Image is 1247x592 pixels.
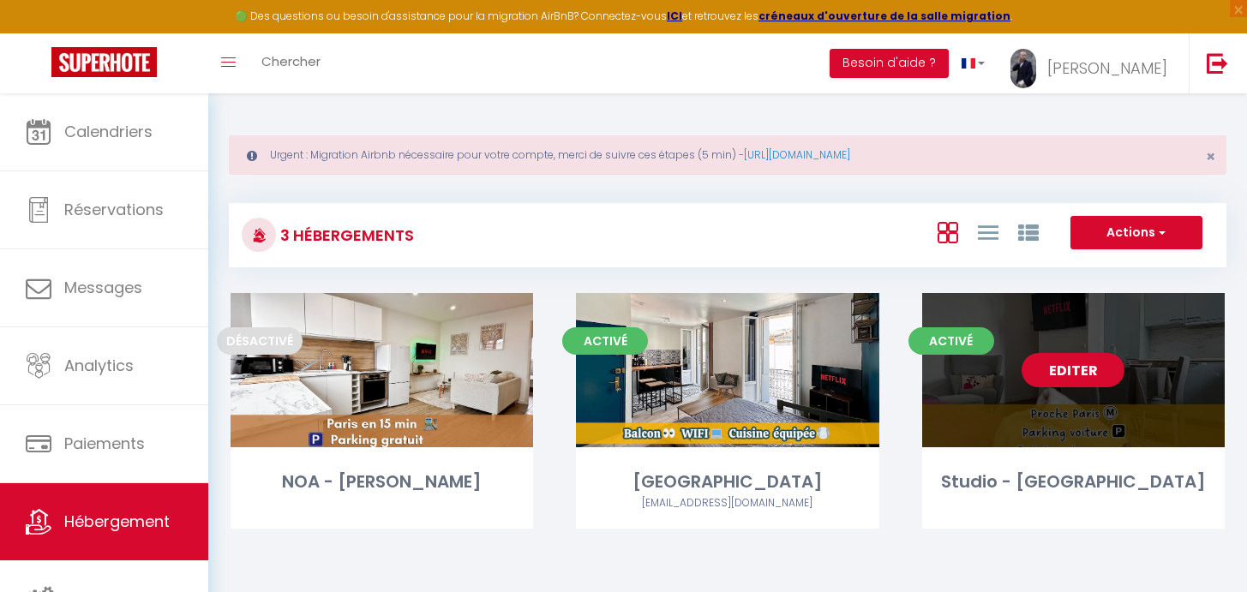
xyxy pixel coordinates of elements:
[64,121,153,142] span: Calendriers
[249,33,333,93] a: Chercher
[261,52,321,70] span: Chercher
[217,327,303,355] span: Désactivé
[64,433,145,454] span: Paiements
[562,327,648,355] span: Activé
[64,199,164,220] span: Réservations
[51,47,157,77] img: Super Booking
[998,33,1189,93] a: ... [PERSON_NAME]
[667,9,682,23] a: ICI
[576,495,878,511] div: Airbnb
[908,327,994,355] span: Activé
[978,218,998,246] a: Vue en Liste
[758,9,1010,23] a: créneaux d'ouverture de la salle migration
[744,147,850,162] a: [URL][DOMAIN_NAME]
[1206,146,1215,167] span: ×
[1207,52,1228,74] img: logout
[1010,49,1036,88] img: ...
[938,218,958,246] a: Vue en Box
[1206,149,1215,164] button: Close
[1070,216,1202,250] button: Actions
[64,511,170,532] span: Hébergement
[1022,353,1124,387] a: Editer
[64,355,134,376] span: Analytics
[830,49,949,78] button: Besoin d'aide ?
[64,277,142,298] span: Messages
[922,469,1225,495] div: Studio - [GEOGRAPHIC_DATA]
[231,469,533,495] div: NOA - [PERSON_NAME]
[276,216,414,254] h3: 3 Hébergements
[1018,218,1039,246] a: Vue par Groupe
[1047,57,1167,79] span: [PERSON_NAME]
[576,469,878,495] div: [GEOGRAPHIC_DATA]
[14,7,65,58] button: Ouvrir le widget de chat LiveChat
[229,135,1226,175] div: Urgent : Migration Airbnb nécessaire pour votre compte, merci de suivre ces étapes (5 min) -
